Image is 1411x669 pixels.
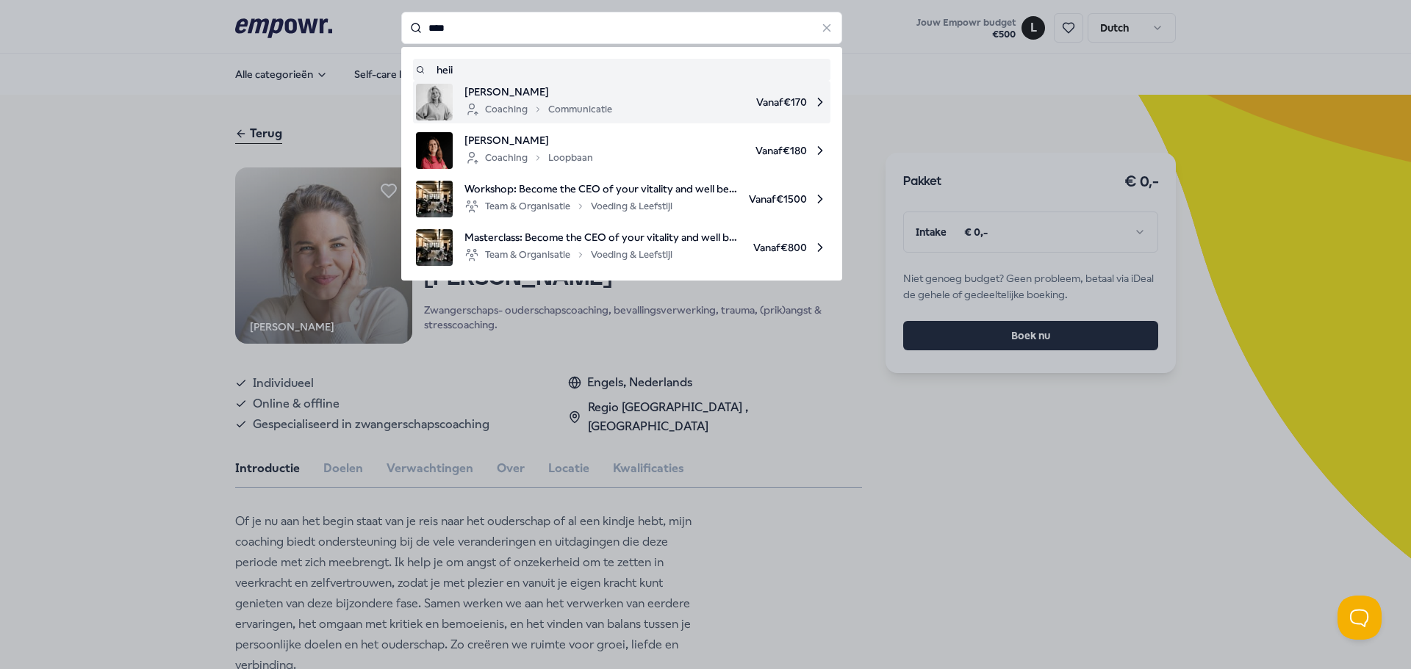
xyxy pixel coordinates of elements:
img: product image [416,229,453,266]
iframe: Help Scout Beacon - Open [1338,596,1382,640]
img: product image [416,181,453,217]
div: Coaching Loopbaan [464,149,593,167]
div: Team & Organisatie Voeding & Leefstijl [464,246,672,264]
a: product image[PERSON_NAME]CoachingCommunicatieVanaf€170 [416,84,827,120]
span: Vanaf € 170 [624,84,827,120]
div: Team & Organisatie Voeding & Leefstijl [464,198,672,215]
a: heii [416,62,827,78]
a: product image[PERSON_NAME]CoachingLoopbaanVanaf€180 [416,132,827,169]
span: [PERSON_NAME] [464,84,612,100]
a: product imageMasterclass: Become the CEO of your vitality and well being: A helicopter view on He... [416,229,827,266]
img: product image [416,84,453,120]
span: Vanaf € 800 [753,229,827,266]
input: Search for products, categories or subcategories [401,12,842,44]
img: product image [416,132,453,169]
span: Vanaf € 1500 [749,181,827,217]
a: product imageWorkshop: Become the CEO of your vitality and well being: A helicopter view on Healt... [416,181,827,217]
span: [PERSON_NAME] [464,132,593,148]
span: Vanaf € 180 [605,132,827,169]
div: Coaching Communicatie [464,101,612,118]
span: Masterclass: Become the CEO of your vitality and well being: A helicopter view on Health & Lifestyle [464,229,742,245]
span: Workshop: Become the CEO of your vitality and well being: A helicopter view on Health & Lifestyle [464,181,737,197]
